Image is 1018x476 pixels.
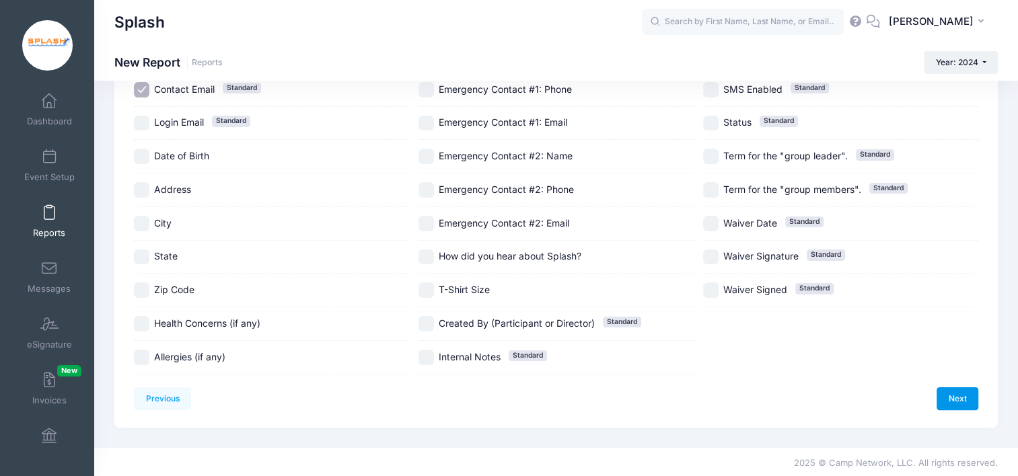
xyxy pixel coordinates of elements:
[28,283,71,294] span: Messages
[439,284,490,295] span: T-Shirt Size
[419,316,434,331] input: Created By (Participant or Director)Standard
[154,217,172,229] span: City
[27,339,72,350] span: eSignature
[32,395,67,406] span: Invoices
[17,86,81,133] a: Dashboard
[154,116,204,128] span: Login Email
[134,249,149,265] input: State
[17,198,81,245] a: Reports
[937,387,978,410] a: Next
[703,82,719,97] input: SMS EnabledStandard
[419,149,434,164] input: Emergency Contact #2: Name
[29,450,70,462] span: Financials
[703,282,719,298] input: Waiver SignedStandard
[114,7,165,38] h1: Splash
[419,350,434,365] input: Internal NotesStandard
[134,116,149,131] input: Login EmailStandard
[212,116,250,126] span: Standard
[22,20,73,71] img: Splash
[723,284,787,295] span: Waiver Signed
[703,182,719,198] input: Term for the "group members".Standard
[439,351,501,362] span: Internal Notes
[192,58,223,68] a: Reports
[24,171,75,183] span: Event Setup
[17,309,81,356] a: eSignature
[419,182,434,198] input: Emergency Contact #2: Phone
[33,227,65,239] span: Reports
[223,83,261,93] span: Standard
[154,317,260,329] span: Health Concerns (if any)
[791,83,829,93] span: Standard
[603,317,641,327] span: Standard
[57,365,81,376] span: New
[419,249,434,265] input: How did you hear about Splash?
[114,55,223,69] h1: New Report
[889,14,974,29] span: [PERSON_NAME]
[154,83,215,95] span: Contact Email
[134,149,149,164] input: Date of Birth
[856,149,894,160] span: Standard
[17,253,81,301] a: Messages
[703,249,719,265] input: Waiver SignatureStandard
[134,316,149,331] input: Health Concerns (if any)
[439,217,569,229] span: Emergency Contact #2: Email
[17,421,81,468] a: Financials
[154,284,194,295] span: Zip Code
[419,216,434,231] input: Emergency Contact #2: Email
[419,82,434,97] input: Emergency Contact #1: Phone
[723,150,848,161] span: Term for the "group leader".
[134,82,149,97] input: Contact EmailStandard
[703,216,719,231] input: Waiver DateStandard
[723,184,861,195] span: Term for the "group members".
[723,217,777,229] span: Waiver Date
[134,387,191,410] a: Previous
[509,350,547,361] span: Standard
[419,116,434,131] input: Emergency Contact #1: Email
[785,216,824,227] span: Standard
[27,116,72,127] span: Dashboard
[439,317,595,329] span: Created By (Participant or Director)
[760,116,798,126] span: Standard
[439,184,574,195] span: Emergency Contact #2: Phone
[134,182,149,198] input: Address
[154,351,225,362] span: Allergies (if any)
[703,116,719,131] input: StatusStandard
[439,250,581,262] span: How did you hear about Splash?
[17,142,81,189] a: Event Setup
[439,150,573,161] span: Emergency Contact #2: Name
[723,116,752,128] span: Status
[795,283,834,294] span: Standard
[419,282,434,298] input: T-Shirt Size
[17,365,81,412] a: InvoicesNew
[723,250,799,262] span: Waiver Signature
[439,116,567,128] span: Emergency Contact #1: Email
[794,457,998,468] span: 2025 © Camp Network, LLC. All rights reserved.
[134,282,149,298] input: Zip Code
[154,150,209,161] span: Date of Birth
[924,51,998,74] button: Year: 2024
[869,183,908,194] span: Standard
[439,83,572,95] span: Emergency Contact #1: Phone
[154,250,178,262] span: State
[807,249,845,260] span: Standard
[134,350,149,365] input: Allergies (if any)
[880,7,998,38] button: [PERSON_NAME]
[134,216,149,231] input: City
[723,83,783,95] span: SMS Enabled
[642,9,844,36] input: Search by First Name, Last Name, or Email...
[936,57,978,67] span: Year: 2024
[703,149,719,164] input: Term for the "group leader".Standard
[154,184,191,195] span: Address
